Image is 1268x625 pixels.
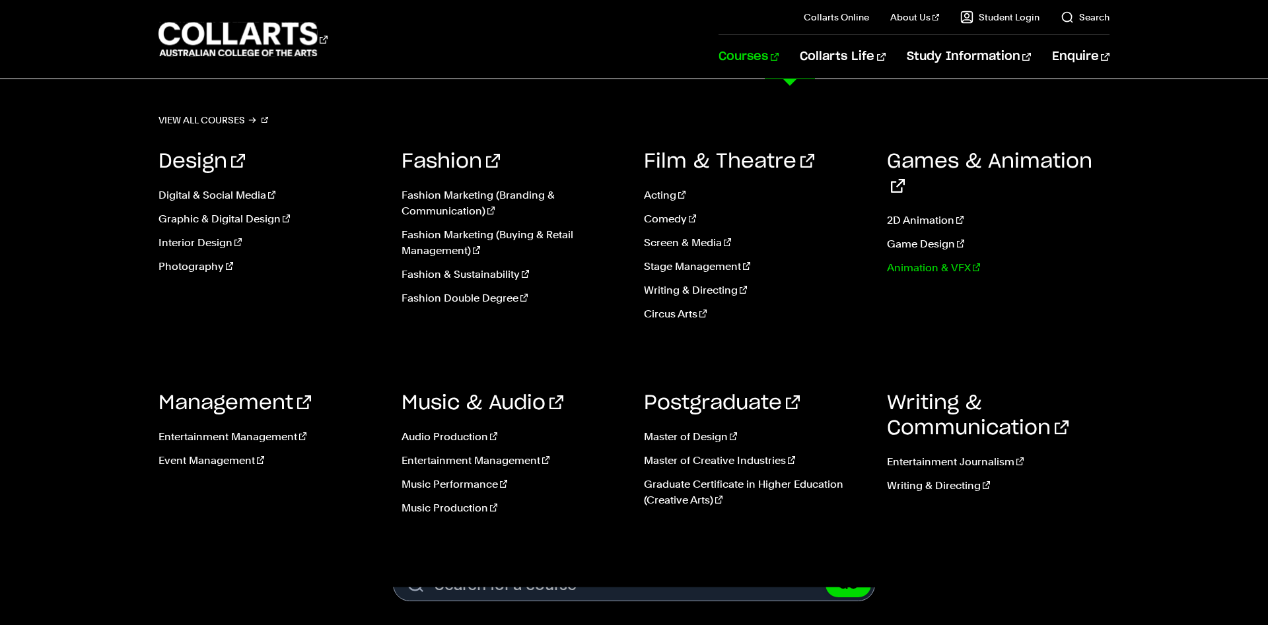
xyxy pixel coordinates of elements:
a: Comedy [644,211,867,227]
a: Music Performance [402,477,625,492]
a: Search [1061,11,1109,24]
a: Fashion Marketing (Branding & Communication) [402,187,625,219]
a: Audio Production [402,429,625,445]
a: Master of Design [644,429,867,445]
a: Master of Creative Industries [644,453,867,469]
a: Collarts Life [800,35,885,79]
a: Student Login [960,11,1039,24]
a: Enquire [1052,35,1109,79]
a: 2D Animation [887,213,1110,228]
a: Entertainment Management [402,453,625,469]
a: Interior Design [158,235,382,251]
a: Fashion [402,152,500,172]
a: Management [158,393,311,413]
a: Circus Arts [644,306,867,322]
a: Writing & Directing [644,282,867,298]
a: Fashion Double Degree [402,290,625,306]
div: Go to homepage [158,20,328,58]
a: Event Management [158,453,382,469]
a: Graduate Certificate in Higher Education (Creative Arts) [644,477,867,508]
a: Writing & Directing [887,478,1110,494]
a: Entertainment Management [158,429,382,445]
a: Game Design [887,236,1110,252]
a: Fashion & Sustainability [402,267,625,282]
a: Design [158,152,245,172]
a: Acting [644,187,867,203]
a: Fashion Marketing (Buying & Retail Management) [402,227,625,259]
a: Games & Animation [887,152,1092,197]
a: Digital & Social Media [158,187,382,203]
a: Courses [719,35,779,79]
a: Postgraduate [644,393,800,413]
a: Writing & Communication [887,393,1069,438]
a: Music & Audio [402,393,563,413]
a: Graphic & Digital Design [158,211,382,227]
a: Collarts Online [804,11,869,24]
a: Screen & Media [644,235,867,251]
a: Entertainment Journalism [887,454,1110,470]
a: Photography [158,259,382,275]
a: About Us [890,11,939,24]
a: Study Information [907,35,1031,79]
a: View all courses [158,111,268,129]
a: Stage Management [644,259,867,275]
a: Film & Theatre [644,152,814,172]
a: Music Production [402,500,625,516]
a: Animation & VFX [887,260,1110,276]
